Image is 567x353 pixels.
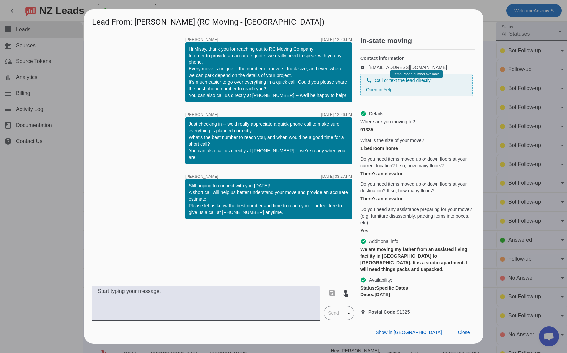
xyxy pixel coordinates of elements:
div: Hi Missy, thank you for reaching out to RC Moving Company! In order to provide an accurate quote,... [189,46,349,99]
span: [PERSON_NAME] [185,38,218,42]
mat-icon: location_on [360,309,368,315]
span: Do you need any assistance preparing for your move? (e.g. furniture disassembly, packing items in... [360,206,473,226]
mat-icon: check_circle [360,238,366,244]
mat-icon: touch_app [342,289,350,297]
span: Where are you moving to? [360,118,415,125]
mat-icon: check_circle [360,111,366,117]
span: Additional info: [369,238,400,245]
div: Yes [360,227,473,234]
span: [PERSON_NAME] [185,175,218,178]
div: Just checking in -- we'd really appreciate a quick phone call to make sure everything is planned ... [189,121,349,161]
div: Specific Dates [360,285,473,291]
span: Temp Phone number available [393,72,439,76]
div: Still hoping to connect with you [DATE]! A short call will help us better understand your move an... [189,182,349,216]
span: 91325 [368,309,410,315]
div: [DATE] 03:27:PM [321,175,352,178]
strong: Status: [360,285,376,291]
div: We are moving my father from an assisted living facility in [GEOGRAPHIC_DATA] to [GEOGRAPHIC_DATA... [360,246,473,273]
h2: In-state moving [360,37,475,44]
span: Call or text the lead directly [375,77,431,84]
mat-icon: email [360,66,368,69]
mat-icon: phone [366,77,372,83]
mat-icon: check_circle [360,277,366,283]
div: There's an elevator [360,195,473,202]
strong: Postal Code: [368,309,397,315]
span: Do you need items moved up or down floors at your destination? If so, how many floors? [360,181,473,194]
h1: Lead From: [PERSON_NAME] (RC Moving - [GEOGRAPHIC_DATA]) [84,9,483,32]
a: [EMAIL_ADDRESS][DOMAIN_NAME] [368,65,447,70]
span: Details: [369,110,385,117]
a: Open in Yelp → [366,87,398,92]
mat-icon: arrow_drop_down [345,309,353,317]
span: [PERSON_NAME] [185,113,218,117]
span: What is the size of your move? [360,137,424,144]
button: Close [453,326,475,338]
h4: Contact information [360,55,473,61]
div: [DATE] 12:26:PM [321,113,352,117]
div: 1 bedroom home [360,145,473,152]
strong: Dates: [360,292,375,297]
div: [DATE] 12:20:PM [321,38,352,42]
span: Show in [GEOGRAPHIC_DATA] [376,330,442,335]
span: Do you need items moved up or down floors at your current location? If so, how many floors? [360,156,473,169]
div: [DATE] [360,291,473,298]
div: There's an elevator [360,170,473,177]
button: Show in [GEOGRAPHIC_DATA] [370,326,447,338]
span: Availability: [369,277,392,283]
span: Close [458,330,470,335]
div: 91335 [360,126,473,133]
